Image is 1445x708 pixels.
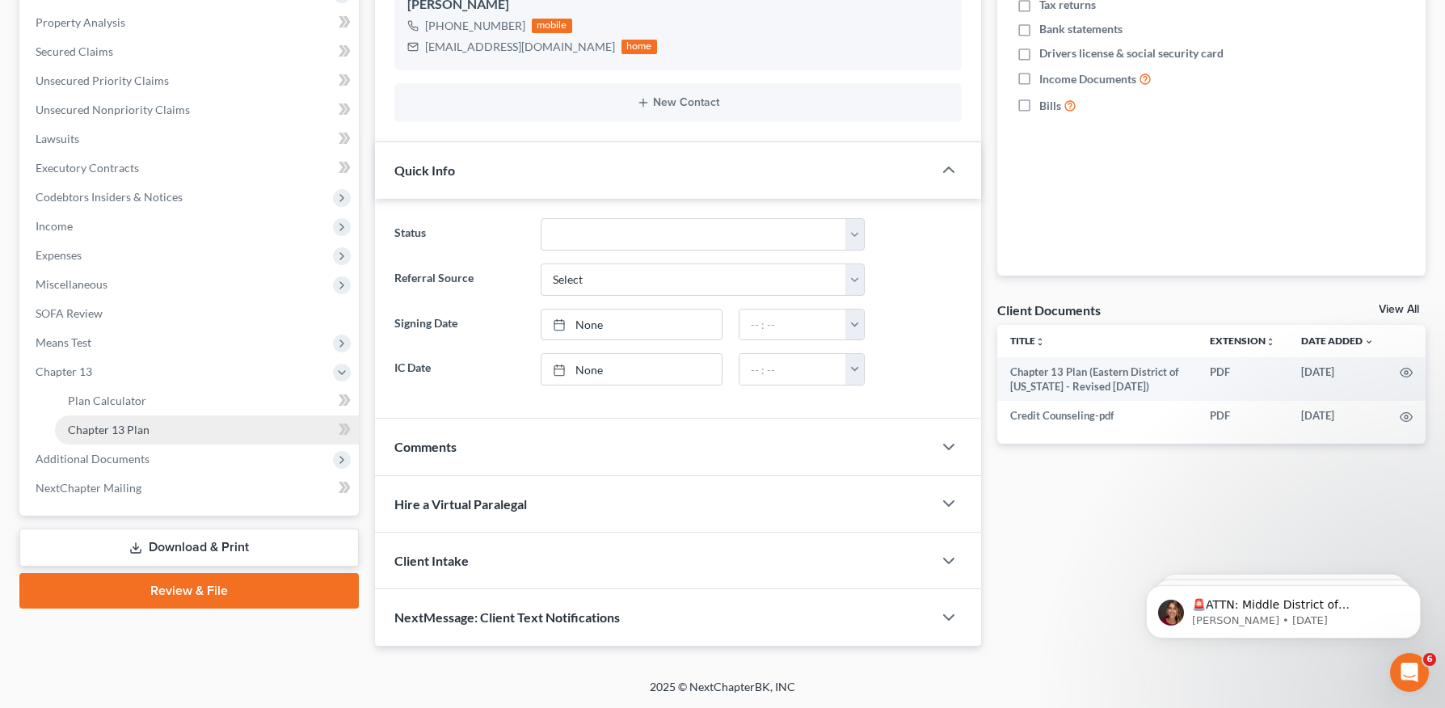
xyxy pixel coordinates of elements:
[386,263,533,296] label: Referral Source
[541,310,722,340] a: None
[36,44,113,58] span: Secured Claims
[23,299,359,328] a: SOFA Review
[739,310,846,340] input: -- : --
[997,301,1101,318] div: Client Documents
[1423,653,1436,666] span: 6
[1390,653,1429,692] iframe: Intercom live chat
[36,103,190,116] span: Unsecured Nonpriority Claims
[1122,551,1445,664] iframe: Intercom notifications message
[386,353,533,386] label: IC Date
[55,415,359,445] a: Chapter 13 Plan
[1197,357,1288,402] td: PDF
[36,248,82,262] span: Expenses
[394,553,469,568] span: Client Intake
[36,452,150,466] span: Additional Documents
[19,573,359,609] a: Review & File
[36,277,107,291] span: Miscellaneous
[1266,337,1275,347] i: unfold_more
[386,309,533,341] label: Signing Date
[394,439,457,454] span: Comments
[23,95,359,124] a: Unsecured Nonpriority Claims
[1010,335,1045,347] a: Titleunfold_more
[1288,401,1387,430] td: [DATE]
[1288,357,1387,402] td: [DATE]
[394,162,455,178] span: Quick Info
[36,306,103,320] span: SOFA Review
[1197,401,1288,430] td: PDF
[68,394,146,407] span: Plan Calculator
[1364,337,1374,347] i: expand_more
[739,354,846,385] input: -- : --
[1039,45,1224,61] span: Drivers license & social security card
[36,132,79,145] span: Lawsuits
[1039,98,1061,114] span: Bills
[407,96,949,109] button: New Contact
[23,37,359,66] a: Secured Claims
[23,66,359,95] a: Unsecured Priority Claims
[425,39,615,55] div: [EMAIL_ADDRESS][DOMAIN_NAME]
[532,19,572,33] div: mobile
[36,335,91,349] span: Means Test
[1379,304,1419,315] a: View All
[36,481,141,495] span: NextChapter Mailing
[997,401,1197,430] td: Credit Counseling-pdf
[55,386,359,415] a: Plan Calculator
[1035,337,1045,347] i: unfold_more
[36,219,73,233] span: Income
[36,365,92,378] span: Chapter 13
[394,609,620,625] span: NextMessage: Client Text Notifications
[997,357,1197,402] td: Chapter 13 Plan (Eastern District of [US_STATE] - Revised [DATE])
[1039,21,1123,37] span: Bank statements
[394,496,527,512] span: Hire a Virtual Paralegal
[19,529,359,567] a: Download & Print
[23,8,359,37] a: Property Analysis
[1039,71,1136,87] span: Income Documents
[386,218,533,251] label: Status
[36,190,183,204] span: Codebtors Insiders & Notices
[621,40,657,54] div: home
[36,161,139,175] span: Executory Contracts
[23,474,359,503] a: NextChapter Mailing
[1301,335,1374,347] a: Date Added expand_more
[36,74,169,87] span: Unsecured Priority Claims
[68,423,150,436] span: Chapter 13 Plan
[36,15,125,29] span: Property Analysis
[262,679,1183,708] div: 2025 © NextChapterBK, INC
[1210,335,1275,347] a: Extensionunfold_more
[541,354,722,385] a: None
[425,18,525,34] div: [PHONE_NUMBER]
[23,124,359,154] a: Lawsuits
[23,154,359,183] a: Executory Contracts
